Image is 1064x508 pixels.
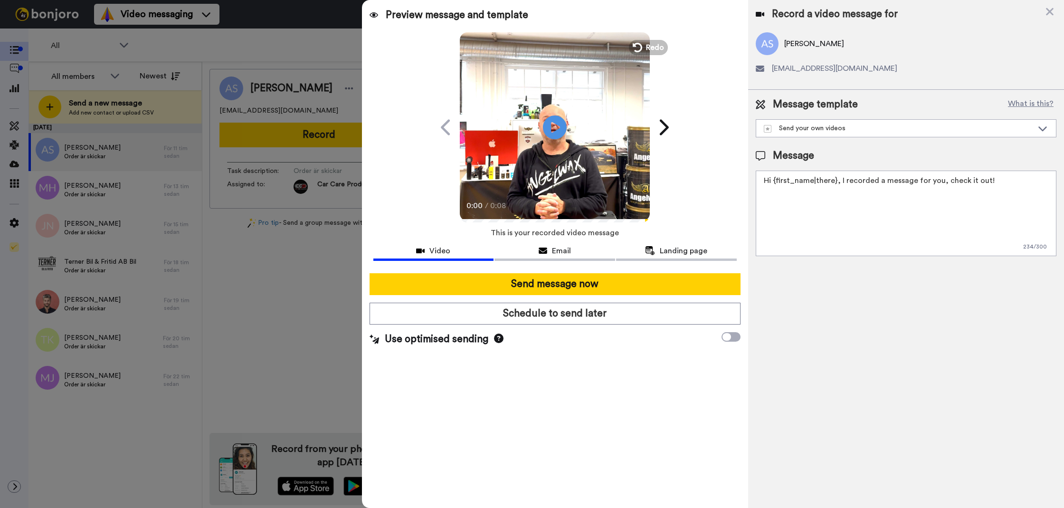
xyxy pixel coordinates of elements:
img: demo-template.svg [764,125,771,133]
span: Use optimised sending [385,332,488,346]
span: [EMAIL_ADDRESS][DOMAIN_NAME] [772,63,897,74]
span: Message template [773,97,858,112]
textarea: Hi {first_name|there}, I recorded a message for you, check it out! [756,171,1056,256]
button: Send message now [370,273,741,295]
span: Message [773,149,814,163]
span: 0:08 [490,200,507,211]
span: Video [429,245,450,257]
span: Email [552,245,571,257]
button: Schedule to send later [370,303,741,325]
span: Landing page [660,245,707,257]
div: Send your own videos [764,124,1033,133]
span: This is your recorded video message [491,222,619,243]
button: What is this? [1005,97,1056,112]
span: 0:00 [466,200,483,211]
span: / [485,200,488,211]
